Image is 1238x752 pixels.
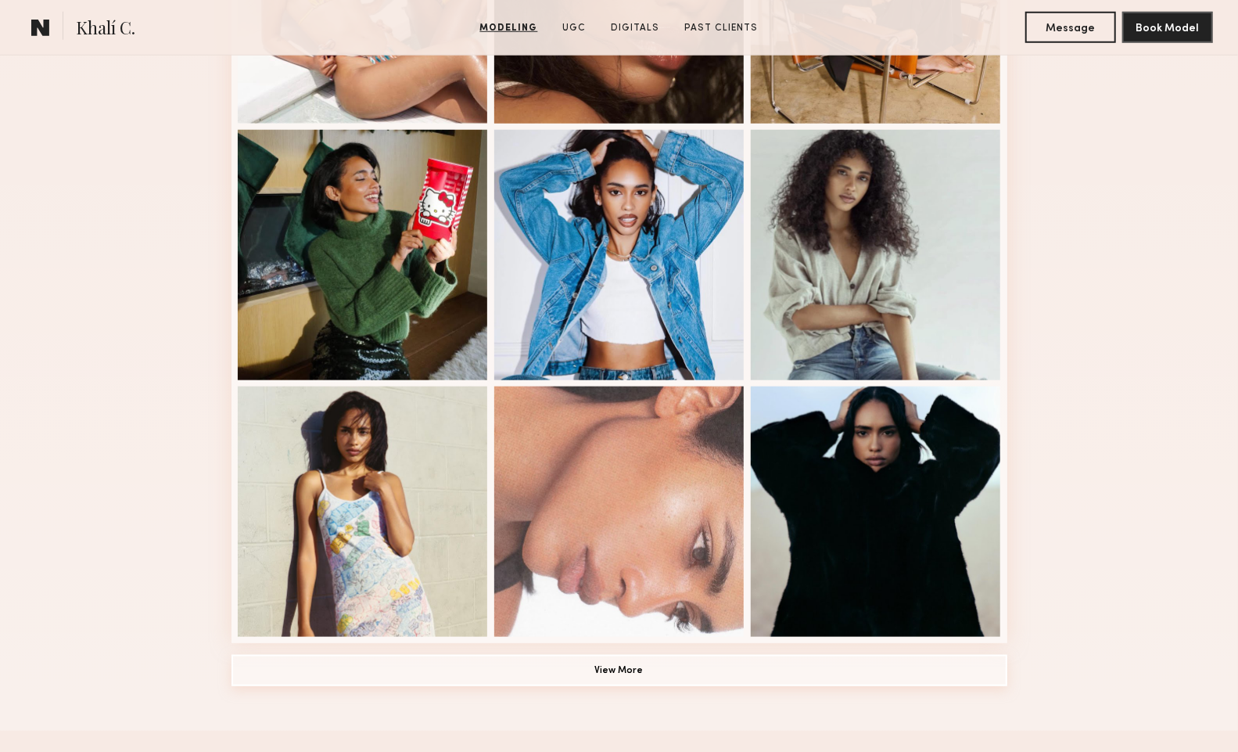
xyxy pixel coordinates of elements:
[231,655,1007,686] button: View More
[557,21,593,35] a: UGC
[605,21,666,35] a: Digitals
[1025,12,1116,43] button: Message
[1122,12,1213,43] button: Book Model
[1122,20,1213,34] a: Book Model
[474,21,544,35] a: Modeling
[679,21,765,35] a: Past Clients
[76,16,135,43] span: Khalí C.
